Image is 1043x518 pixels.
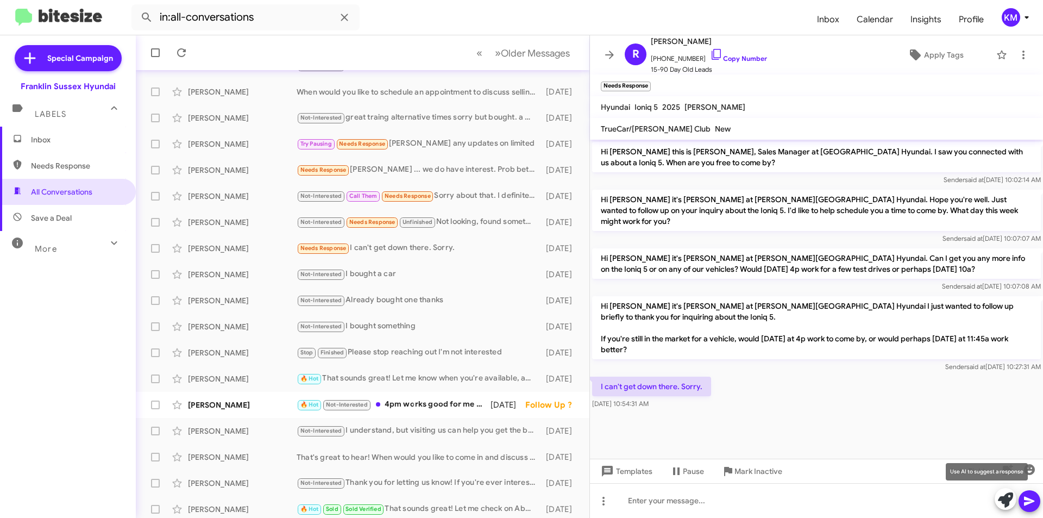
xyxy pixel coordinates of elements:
div: KM [1002,8,1020,27]
span: [PERSON_NAME] [651,35,767,48]
div: When would you like to schedule an appointment to discuss selling your vehicle? Let me know what ... [297,86,541,97]
span: Mark Inactive [734,461,782,481]
span: Pause [683,461,704,481]
span: Older Messages [501,47,570,59]
span: Not-Interested [300,323,342,330]
span: Needs Response [300,245,347,252]
span: » [495,46,501,60]
span: « [476,46,482,60]
span: [PHONE_NUMBER] [651,48,767,64]
span: 15-90 Day Old Leads [651,64,767,75]
div: That's great to hear! When would you like to come in and discuss further about your vehicle or an... [297,452,541,463]
span: said at [964,234,983,242]
div: [PERSON_NAME] [188,243,297,254]
input: Search [131,4,360,30]
div: [DATE] [541,86,581,97]
div: [DATE] [541,295,581,306]
span: Apply Tags [924,45,964,65]
div: [PERSON_NAME] [188,295,297,306]
span: All Conversations [31,186,92,197]
span: Unfinished [403,219,432,226]
div: [DATE] [541,504,581,515]
div: [DATE] [541,269,581,280]
div: [PERSON_NAME] [188,139,297,149]
div: [PERSON_NAME] any updates on limited [297,138,541,150]
span: Stop [300,349,313,356]
span: said at [963,282,982,290]
div: [PERSON_NAME] [188,86,297,97]
span: Sender [DATE] 10:02:14 AM [944,176,1041,184]
div: [DATE] [541,165,581,176]
span: Labels [35,109,66,119]
div: [PERSON_NAME] [188,347,297,358]
div: I can't get down there. Sorry. [297,242,541,254]
span: Not-Interested [326,401,368,408]
span: 🔥 Hot [300,401,319,408]
span: [PERSON_NAME] [684,102,745,112]
div: [PERSON_NAME] [188,217,297,228]
span: TrueCar/[PERSON_NAME] Club [601,124,711,134]
div: [DATE] [541,139,581,149]
div: [PERSON_NAME] [188,191,297,202]
div: [DATE] [541,478,581,489]
button: Previous [470,42,489,64]
button: Apply Tags [879,45,991,65]
div: That sounds great! Let me know when you're available, and we can schedule a time for you to visit... [297,372,541,385]
div: [PERSON_NAME] [188,373,297,384]
span: Insights [902,4,950,35]
span: Finished [321,349,344,356]
span: Sender [DATE] 10:07:08 AM [942,282,1041,290]
span: Not-Interested [300,479,342,486]
div: [DATE] [541,347,581,358]
button: Templates [590,461,661,481]
span: 🔥 Hot [300,505,319,513]
span: Sold Verified [345,505,381,513]
div: [PERSON_NAME] [188,165,297,176]
div: [DATE] [541,113,581,123]
span: Not-Interested [300,271,342,278]
a: Calendar [848,4,902,35]
span: said at [966,363,985,371]
a: Copy Number [710,54,767,63]
div: [DATE] [541,373,581,384]
span: New [715,124,731,134]
div: [DATE] [491,400,525,410]
button: Mark Inactive [713,461,791,481]
button: Next [488,42,576,64]
span: R [632,46,639,63]
span: Not-Interested [300,114,342,121]
p: I can't get down there. Sorry. [592,377,711,396]
span: 2025 [662,102,680,112]
span: Needs Response [349,219,395,226]
div: [PERSON_NAME] [188,478,297,489]
div: [PERSON_NAME] [188,400,297,410]
span: Inbox [808,4,848,35]
span: Try Pausing [300,140,332,147]
div: [DATE] [541,217,581,228]
p: Hi [PERSON_NAME] it's [PERSON_NAME] at [PERSON_NAME][GEOGRAPHIC_DATA] Hyundai. Hope you're well. ... [592,190,1041,231]
small: Needs Response [601,82,651,91]
div: That sounds great! Let me check on Abbey's availability. Which time works best for you, tonight o... [297,503,541,515]
div: [PERSON_NAME] ... we do have interest. Prob better late next week. Considering a 5 or a 9 on 24 m... [297,164,541,176]
div: Already bought one thanks [297,294,541,307]
div: 4pm works good for me when you get here ask for me. If I'm not available my co worker abby will b... [297,398,491,411]
div: [DATE] [541,321,581,332]
span: More [35,244,57,254]
span: Needs Response [385,192,431,199]
p: Hi [PERSON_NAME] it's [PERSON_NAME] at [PERSON_NAME][GEOGRAPHIC_DATA] Hyundai. Can I get you any ... [592,248,1041,279]
button: KM [992,8,1031,27]
p: Hi [PERSON_NAME] it's [PERSON_NAME] at [PERSON_NAME][GEOGRAPHIC_DATA] Hyundai I just wanted to fo... [592,296,1041,359]
div: [DATE] [541,426,581,436]
span: Templates [599,461,652,481]
div: [PERSON_NAME] [188,269,297,280]
div: Thank you for letting us know! If you're ever interested in selling your vehicle or have future n... [297,477,541,489]
div: Sorry about that. I definitely didn't call or know about it. [297,190,541,202]
div: [PERSON_NAME] [188,113,297,123]
span: Hyundai [601,102,630,112]
span: Call Them [349,192,378,199]
div: great traing alternative times sorry but bought. a pickup truck thanks for the follow up [297,111,541,124]
a: Special Campaign [15,45,122,71]
div: [PERSON_NAME] [188,321,297,332]
span: Profile [950,4,992,35]
div: [DATE] [541,452,581,463]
